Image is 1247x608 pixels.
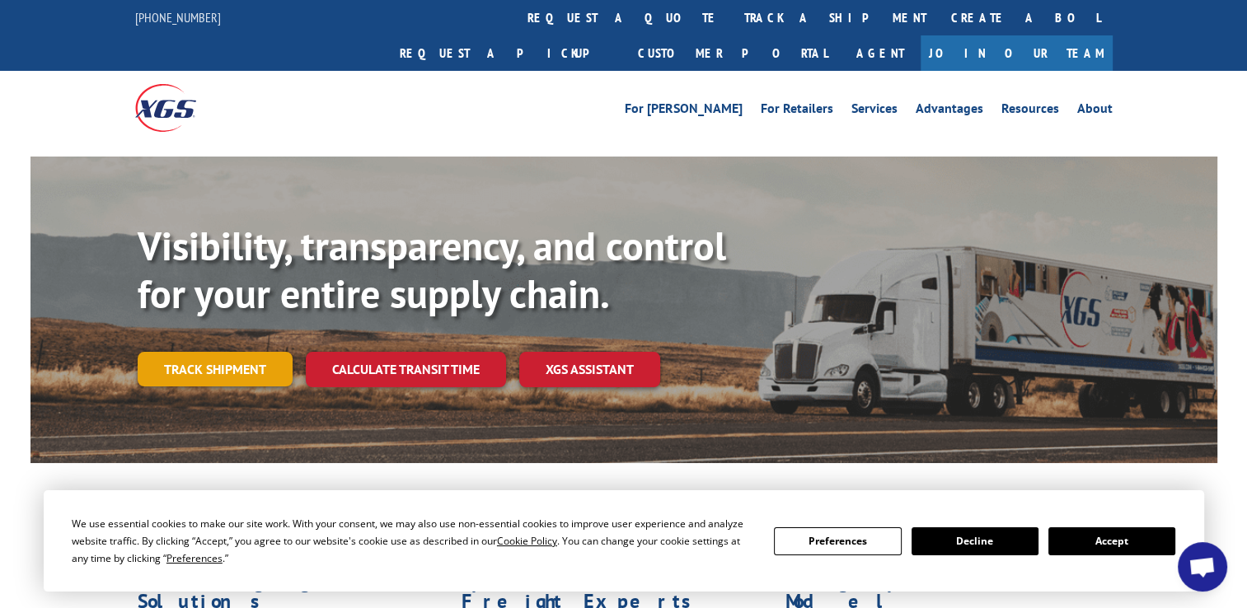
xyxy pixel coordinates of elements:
b: Visibility, transparency, and control for your entire supply chain. [138,220,726,319]
button: Preferences [774,527,901,555]
a: XGS ASSISTANT [519,352,660,387]
a: Services [851,102,898,120]
a: Track shipment [138,352,293,386]
div: Cookie Consent Prompt [44,490,1204,592]
a: [PHONE_NUMBER] [135,9,221,26]
div: Open chat [1178,542,1227,592]
a: For [PERSON_NAME] [625,102,743,120]
a: Request a pickup [387,35,626,71]
a: Calculate transit time [306,352,506,387]
a: About [1077,102,1113,120]
button: Decline [912,527,1038,555]
a: Resources [1001,102,1059,120]
a: Agent [840,35,921,71]
a: Customer Portal [626,35,840,71]
button: Accept [1048,527,1175,555]
span: Cookie Policy [497,534,557,548]
div: We use essential cookies to make our site work. With your consent, we may also use non-essential ... [72,515,754,567]
a: For Retailers [761,102,833,120]
span: Preferences [166,551,223,565]
a: Advantages [916,102,983,120]
a: Join Our Team [921,35,1113,71]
